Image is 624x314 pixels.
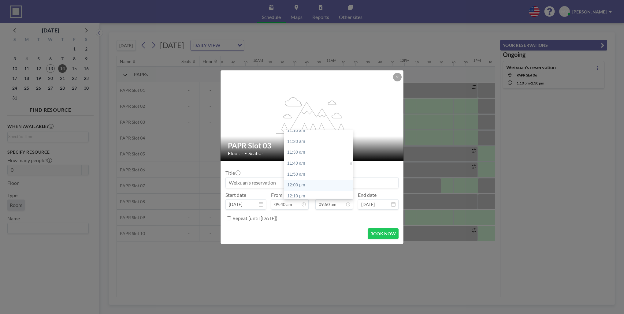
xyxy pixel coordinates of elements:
[225,170,240,176] label: Title
[248,150,264,156] span: Seats: -
[284,169,356,180] div: 11:50 am
[226,178,398,188] input: Weixuan's reservation
[368,228,399,239] button: BOOK NOW
[284,147,356,158] div: 11:30 am
[284,136,356,147] div: 11:20 am
[271,192,282,198] label: From
[284,158,356,169] div: 11:40 am
[284,180,356,191] div: 12:00 pm
[228,150,243,156] span: Floor: -
[284,191,356,202] div: 12:10 pm
[311,194,313,207] span: -
[228,141,397,150] h2: PAPR Slot 03
[245,151,247,155] span: •
[225,192,246,198] label: Start date
[232,215,277,221] label: Repeat (until [DATE])
[358,192,377,198] label: End date
[284,125,356,136] div: 11:10 am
